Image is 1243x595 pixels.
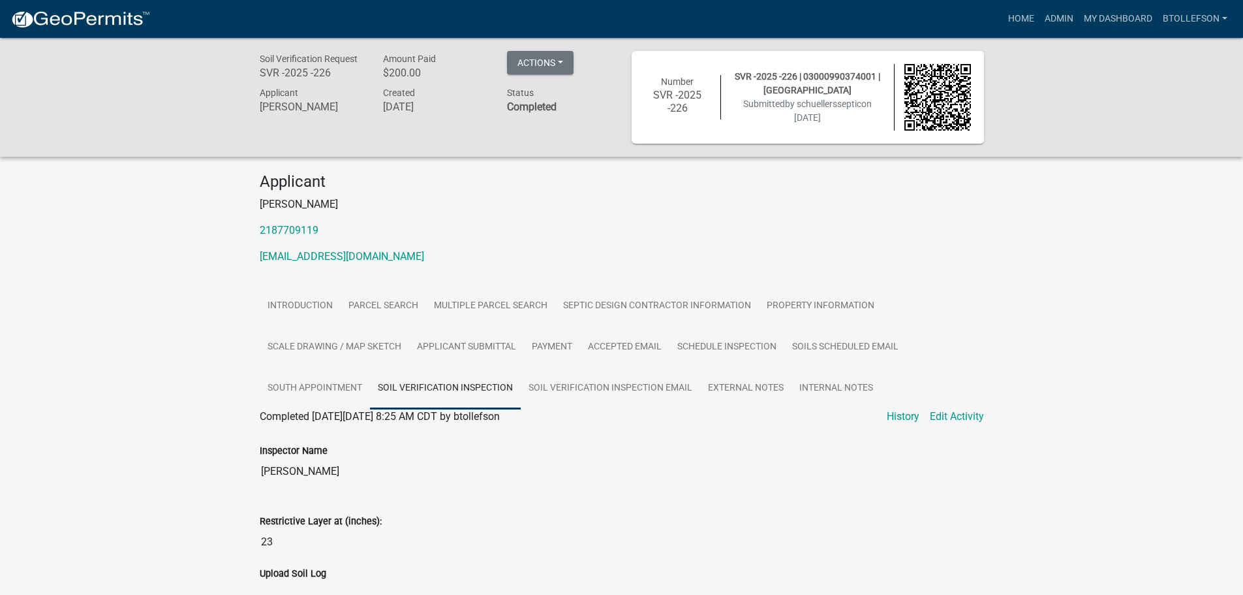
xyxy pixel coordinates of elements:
a: Accepted Email [580,327,669,368]
a: Applicant Submittal [409,327,524,368]
span: Number [661,76,694,87]
a: Payment [524,327,580,368]
a: Soil Verification Inspection Email [521,368,700,410]
span: Submitted on [DATE] [743,99,872,123]
a: History [887,409,919,425]
a: South Appointment [260,368,370,410]
a: Home [1003,7,1039,31]
label: Inspector Name [260,447,328,456]
p: [PERSON_NAME] [260,197,984,212]
a: 2187709119 [260,224,318,236]
label: Upload Soil Log [260,570,326,579]
label: Restrictive Layer at (inches): [260,517,382,526]
a: Soils Scheduled Email [784,327,906,368]
a: Scale Drawing / Map Sketch [260,327,409,368]
span: Amount Paid [383,54,436,64]
a: Introduction [260,285,341,327]
span: Status [507,88,534,98]
span: SVR -2025 -226 | 03000990374001 | [GEOGRAPHIC_DATA] [735,71,880,95]
a: Septic Design Contractor Information [555,285,759,327]
h6: [DATE] [383,101,487,113]
a: btollefson [1158,7,1233,31]
a: Parcel search [341,285,426,327]
a: [EMAIL_ADDRESS][DOMAIN_NAME] [260,250,424,263]
img: QR code [904,64,971,131]
a: Admin [1039,7,1079,31]
strong: Completed [507,101,557,113]
span: Completed [DATE][DATE] 8:25 AM CDT by btollefson [260,410,500,423]
a: Property Information [759,285,882,327]
a: Edit Activity [930,409,984,425]
a: My Dashboard [1079,7,1158,31]
span: Created [383,88,415,98]
a: Multiple Parcel Search [426,285,555,327]
h6: [PERSON_NAME] [260,101,364,113]
a: Soil Verification Inspection [370,368,521,410]
span: by schuellersseptic [785,99,861,109]
a: External Notes [700,368,791,410]
span: Soil Verification Request [260,54,358,64]
a: Schedule Inspection [669,327,784,368]
h6: SVR -2025 -226 [260,67,364,79]
a: Internal Notes [791,368,881,410]
h6: SVR -2025 -226 [645,89,711,114]
span: Applicant [260,88,298,98]
button: Actions [507,51,574,74]
h6: $200.00 [383,67,487,79]
h4: Applicant [260,172,984,191]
